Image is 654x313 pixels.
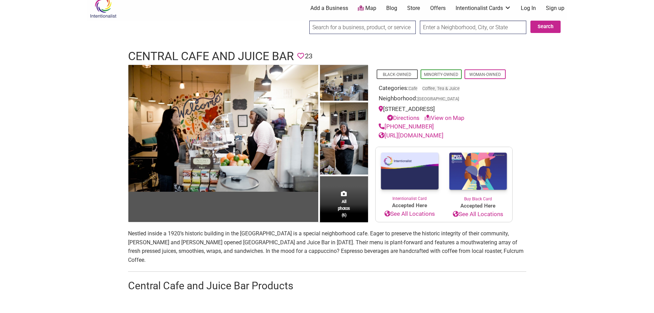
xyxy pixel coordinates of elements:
[424,72,458,77] a: Minority-Owned
[387,114,420,121] a: Directions
[530,21,561,33] button: Search
[383,72,411,77] a: Black-Owned
[128,279,526,293] h2: Central Cafe and Juice Bar Products
[424,114,464,121] a: View on Map
[469,72,501,77] a: Woman-Owned
[379,94,509,105] div: Neighborhood:
[430,4,446,12] a: Offers
[128,229,526,264] p: Nestled inside a 1920’s historic building in the [GEOGRAPHIC_DATA] is a special neighborhood cafe...
[128,48,294,65] h1: Central Cafe and Juice Bar
[376,147,444,202] a: Intentionalist Card
[379,123,434,130] a: [PHONE_NUMBER]
[546,4,564,12] a: Sign up
[379,132,444,139] a: [URL][DOMAIN_NAME]
[379,84,509,94] div: Categories:
[422,86,460,91] a: Coffee, Tea & Juice
[386,4,397,12] a: Blog
[407,4,420,12] a: Store
[379,105,509,122] div: [STREET_ADDRESS]
[444,210,512,219] a: See All Locations
[417,97,459,101] span: [GEOGRAPHIC_DATA]
[376,147,444,195] img: Intentionalist Card
[409,86,417,91] a: Cafe
[310,4,348,12] a: Add a Business
[376,210,444,219] a: See All Locations
[420,21,526,34] input: Enter a Neighborhood, City, or State
[444,147,512,196] img: Buy Black Card
[338,198,350,218] span: All photos (6)
[305,51,312,62] span: 23
[444,202,512,210] span: Accepted Here
[309,21,416,34] input: Search for a business, product, or service
[521,4,536,12] a: Log In
[376,202,444,210] span: Accepted Here
[444,147,512,202] a: Buy Black Card
[358,4,376,12] a: Map
[456,4,511,12] a: Intentionalist Cards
